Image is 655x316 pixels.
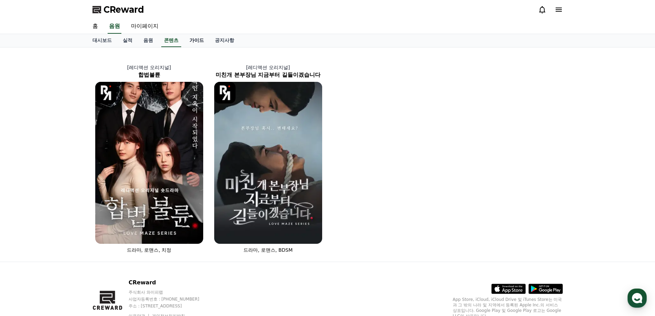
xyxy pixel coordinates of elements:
img: [object Object] Logo [214,82,236,103]
a: 가이드 [184,34,209,47]
a: 실적 [117,34,138,47]
h2: 미친개 본부장님 지금부터 길들이겠습니다 [209,71,328,79]
a: 음원 [108,19,121,34]
a: [레디액션 오리지널] 합법불륜 합법불륜 [object Object] Logo 드라마, 로맨스, 치정 [90,58,209,259]
span: 설정 [106,228,114,234]
img: [object Object] Logo [95,82,117,103]
span: 드라마, 로맨스, 치정 [127,247,172,253]
a: 콘텐츠 [161,34,181,47]
a: 대시보드 [87,34,117,47]
a: 설정 [89,218,132,235]
a: 공지사항 [209,34,240,47]
a: 홈 [2,218,45,235]
span: 대화 [63,229,71,234]
img: 미친개 본부장님 지금부터 길들이겠습니다 [214,82,322,244]
a: CReward [92,4,144,15]
a: 홈 [87,19,103,34]
span: 홈 [22,228,26,234]
p: [레디액션 오리지널] [209,64,328,71]
a: 마이페이지 [125,19,164,34]
p: 사업자등록번호 : [PHONE_NUMBER] [129,296,212,302]
p: 주소 : [STREET_ADDRESS] [129,303,212,309]
p: [레디액션 오리지널] [90,64,209,71]
a: 대화 [45,218,89,235]
a: [레디액션 오리지널] 미친개 본부장님 지금부터 길들이겠습니다 미친개 본부장님 지금부터 길들이겠습니다 [object Object] Logo 드라마, 로맨스, BDSM [209,58,328,259]
img: 합법불륜 [95,82,203,244]
a: 음원 [138,34,159,47]
p: 주식회사 와이피랩 [129,290,212,295]
span: 드라마, 로맨스, BDSM [243,247,293,253]
span: CReward [103,4,144,15]
h2: 합법불륜 [90,71,209,79]
p: CReward [129,279,212,287]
